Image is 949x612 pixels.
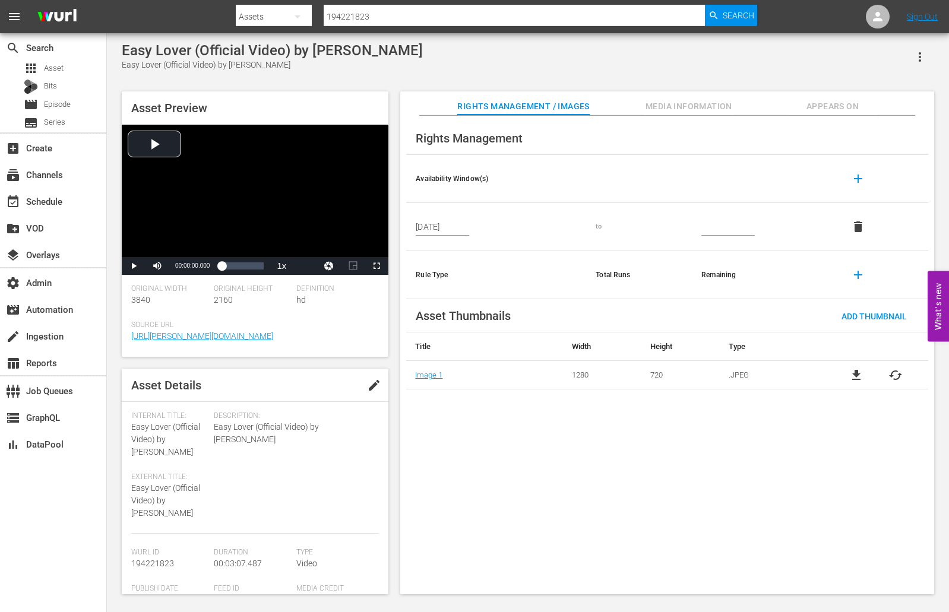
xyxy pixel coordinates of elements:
span: Original Width [131,284,208,294]
span: edit [367,378,381,392]
span: GraphQL [6,411,20,425]
span: Media Credit [296,584,373,594]
span: Definition [296,284,373,294]
span: Type [296,548,373,557]
span: Asset Thumbnails [416,309,511,323]
span: Source Url [131,321,373,330]
span: 00:03:07.487 [214,559,262,568]
div: Video Player [122,125,388,275]
span: Admin [6,276,20,290]
span: delete [851,220,865,234]
button: delete [844,213,872,241]
span: Create [6,141,20,156]
button: Open Feedback Widget [928,271,949,341]
img: ans4CAIJ8jUAAAAAAAAAAAAAAAAAAAAAAAAgQb4GAAAAAAAAAAAAAAAAAAAAAAAAJMjXAAAAAAAAAAAAAAAAAAAAAAAAgAT5G... [29,3,86,31]
span: Reports [6,356,20,370]
span: Publish Date [131,584,208,594]
div: Progress Bar [222,262,264,269]
span: Episode [44,99,71,110]
span: 3840 [131,295,150,305]
span: Description: [214,411,373,421]
span: Overlays [6,248,20,262]
span: Easy Lover (Official Video) by [PERSON_NAME] [214,421,373,446]
button: Add Thumbnail [832,305,916,326]
div: Bits [24,80,38,94]
span: Job Queues [6,384,20,398]
span: Automation [6,303,20,317]
span: Search [6,41,20,55]
span: Rights Management [416,131,523,145]
th: Total Runs [586,251,692,299]
button: Search [705,5,757,26]
span: Appears On [788,99,877,114]
span: Schedule [6,195,20,209]
div: Easy Lover (Official Video) by [PERSON_NAME] [122,59,423,71]
a: file_download [849,368,863,382]
span: Asset [24,61,38,75]
th: Height [641,332,720,361]
td: 720 [641,361,720,389]
span: External Title: [131,473,208,482]
div: to [596,222,682,232]
th: Type [720,332,824,361]
span: Asset Details [131,378,201,392]
span: Channels [6,168,20,182]
button: cached [888,368,903,382]
span: add [851,172,865,186]
span: Feed ID [214,584,290,594]
button: Jump To Time [317,257,341,275]
button: Playback Rate [270,257,293,275]
td: 1280 [563,361,641,389]
span: Duration [214,548,290,557]
button: Picture-in-Picture [341,257,365,275]
span: Rights Management / Images [457,99,589,114]
span: Asset [44,62,64,74]
button: Fullscreen [365,257,388,275]
div: Easy Lover (Official Video) by [PERSON_NAME] [122,42,423,59]
button: add [844,164,872,193]
span: menu [7,9,21,24]
th: Remaining [692,251,834,299]
span: Series [24,116,38,130]
span: Series [44,116,65,128]
th: Width [563,332,641,361]
span: Easy Lover (Official Video) by [PERSON_NAME] [131,483,200,518]
span: Episode [24,97,38,112]
th: Title [406,332,563,361]
span: Easy Lover (Official Video) by [PERSON_NAME] [131,422,200,456]
a: Sign Out [907,12,938,21]
button: Play [122,257,145,275]
span: Ingestion [6,329,20,344]
button: edit [360,371,388,399]
span: add [851,268,865,282]
td: .JPEG [720,361,824,389]
span: Add Thumbnail [832,312,916,321]
span: Search [723,5,754,26]
span: Original Height [214,284,290,294]
span: Bits [44,80,57,92]
th: Rule Type [406,251,586,299]
span: DataPool [6,437,20,452]
span: Media Information [644,99,733,114]
span: Internal Title: [131,411,208,421]
span: 194221823 [131,559,174,568]
span: Wurl Id [131,548,208,557]
span: Video [296,559,317,568]
th: Availability Window(s) [406,155,586,203]
span: VOD [6,221,20,236]
a: [URL][PERSON_NAME][DOMAIN_NAME] [131,331,273,341]
span: 00:00:00.000 [175,262,210,269]
span: hd [296,295,306,305]
span: 2160 [214,295,233,305]
span: Asset Preview [131,101,207,115]
a: Image 1 [415,370,442,379]
button: add [844,261,872,289]
button: Mute [145,257,169,275]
